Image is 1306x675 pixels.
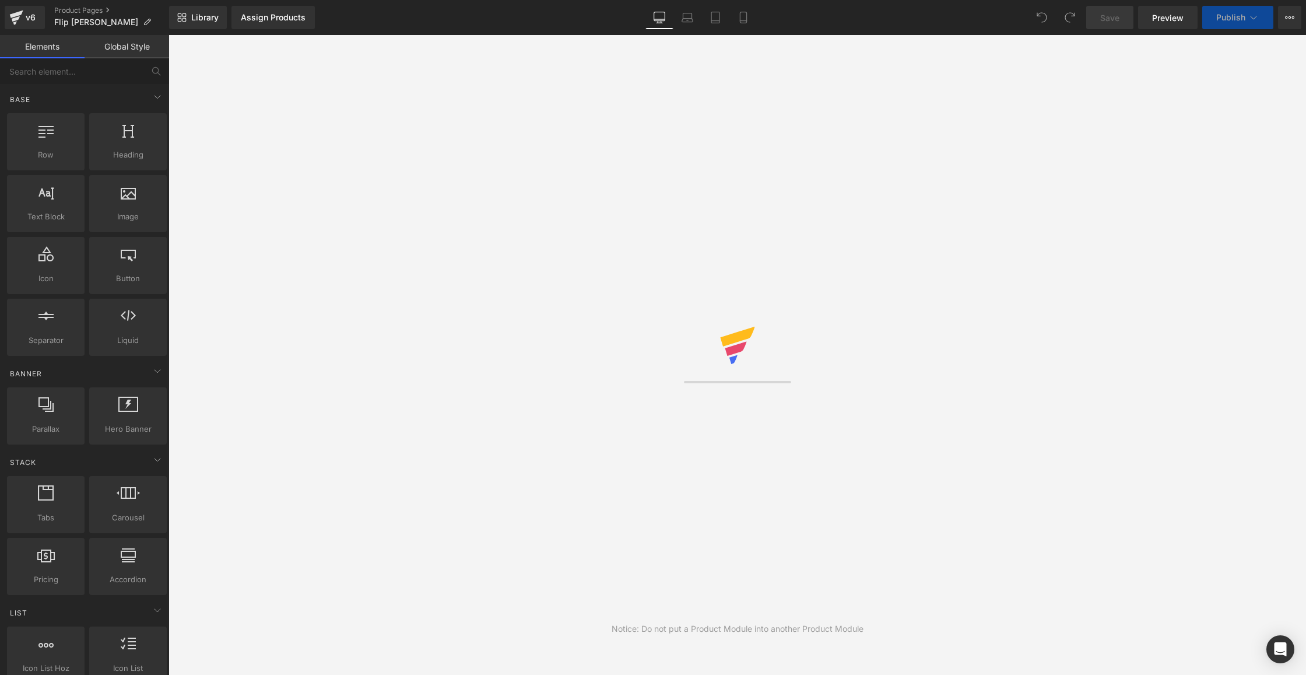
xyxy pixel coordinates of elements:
[612,622,863,635] div: Notice: Do not put a Product Module into another Product Module
[85,35,169,58] a: Global Style
[1100,12,1119,24] span: Save
[1138,6,1198,29] a: Preview
[241,13,306,22] div: Assign Products
[10,149,81,161] span: Row
[93,512,163,524] span: Carousel
[1266,635,1294,663] div: Open Intercom Messenger
[10,512,81,524] span: Tabs
[9,457,37,468] span: Stack
[10,211,81,223] span: Text Block
[1058,6,1082,29] button: Redo
[23,10,38,25] div: v6
[1202,6,1273,29] button: Publish
[9,607,29,618] span: List
[1216,13,1245,22] span: Publish
[93,272,163,285] span: Button
[54,18,138,27] span: Flip [PERSON_NAME]
[93,211,163,223] span: Image
[5,6,45,29] a: v6
[93,423,163,435] span: Hero Banner
[10,272,81,285] span: Icon
[93,662,163,674] span: Icon List
[54,6,169,15] a: Product Pages
[1030,6,1054,29] button: Undo
[93,573,163,586] span: Accordion
[10,662,81,674] span: Icon List Hoz
[701,6,729,29] a: Tablet
[1152,12,1184,24] span: Preview
[191,12,219,23] span: Library
[673,6,701,29] a: Laptop
[10,573,81,586] span: Pricing
[169,6,227,29] a: New Library
[645,6,673,29] a: Desktop
[93,334,163,347] span: Liquid
[1278,6,1301,29] button: More
[93,149,163,161] span: Heading
[729,6,757,29] a: Mobile
[10,423,81,435] span: Parallax
[9,94,31,105] span: Base
[9,368,43,379] span: Banner
[10,334,81,347] span: Separator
